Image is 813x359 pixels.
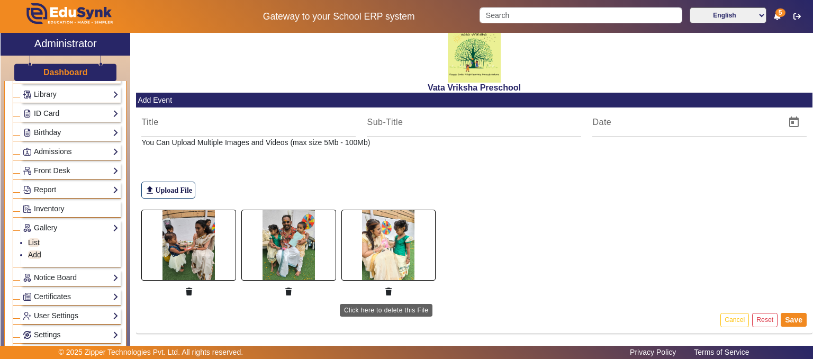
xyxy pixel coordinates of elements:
[625,345,681,359] a: Privacy Policy
[144,185,155,195] mat-icon: file_upload
[141,182,195,199] label: Upload File
[28,250,41,259] a: Add
[367,116,581,129] input: Sub-Title
[28,238,40,247] a: List
[141,210,236,281] img: e0953327-6b44-45a9-8a25-2129397ac045
[43,67,88,78] a: Dashboard
[241,210,336,281] img: fd75d649-9049-4de5-a152-f8fcda88092f
[141,137,807,148] p: You Can Upload Multiple Images and Videos (max size 5Mb - 100Mb)
[59,347,243,358] p: © 2025 Zipper Technologies Pvt. Ltd. All rights reserved.
[34,37,97,50] h2: Administrator
[136,83,812,93] h2: Vata Vriksha Preschool
[141,116,356,129] input: Title
[480,7,682,23] input: Search
[720,313,749,327] button: Cancel
[781,110,807,135] button: Open calendar
[43,67,88,77] h3: Dashboard
[448,30,501,83] img: 817d6453-c4a2-41f8-ac39-e8a470f27eea
[689,345,754,359] a: Terms of Service
[340,304,432,317] div: Click here to delete this File
[341,210,436,281] img: 02b90d6c-488f-4b0d-a70b-7e6cd0bc544d
[23,203,119,215] a: Inventory
[136,93,812,107] mat-card-header: Add Event
[1,33,130,56] a: Administrator
[209,11,468,22] h5: Gateway to your School ERP system
[752,313,778,327] button: Reset
[23,205,31,213] img: Inventory.png
[775,8,785,17] span: 5
[781,313,807,327] button: Save
[34,204,65,213] span: Inventory
[592,116,779,129] input: Date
